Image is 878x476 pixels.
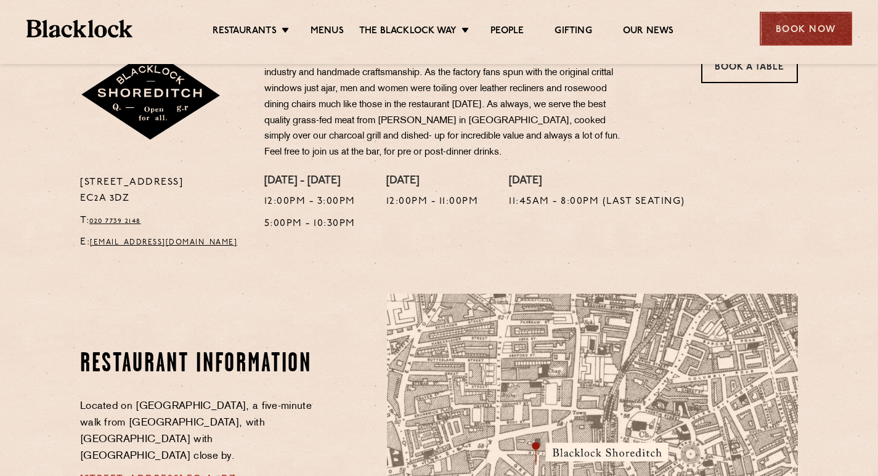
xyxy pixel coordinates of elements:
p: T: [80,213,246,229]
a: Book a Table [701,49,798,83]
p: 12:00pm - 11:00pm [386,194,479,210]
h4: [DATE] - [DATE] [264,175,356,188]
h2: Restaurant Information [80,349,316,380]
a: People [490,25,524,39]
a: 020 7739 2148 [89,217,141,225]
h4: [DATE] [509,175,685,188]
p: 12:00pm - 3:00pm [264,194,356,210]
p: E: [80,235,246,251]
div: Book Now [760,12,852,46]
a: The Blacklock Way [359,25,457,39]
p: Once an East End furniture factory that during the 1940s and 50s was a hive of British industry a... [264,49,628,161]
a: Our News [623,25,674,39]
a: Restaurants [213,25,277,39]
img: Shoreditch-stamp-v2-default.svg [80,49,222,142]
img: BL_Textured_Logo-footer-cropped.svg [26,20,133,38]
h4: [DATE] [386,175,479,188]
p: 5:00pm - 10:30pm [264,216,356,232]
p: [STREET_ADDRESS] EC2A 3DZ [80,175,246,207]
p: 11:45am - 8:00pm (Last seating) [509,194,685,210]
a: Menus [311,25,344,39]
a: Gifting [555,25,591,39]
a: [EMAIL_ADDRESS][DOMAIN_NAME] [90,239,237,246]
p: Located on [GEOGRAPHIC_DATA], a five-minute walk from [GEOGRAPHIC_DATA], with [GEOGRAPHIC_DATA] w... [80,398,316,465]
